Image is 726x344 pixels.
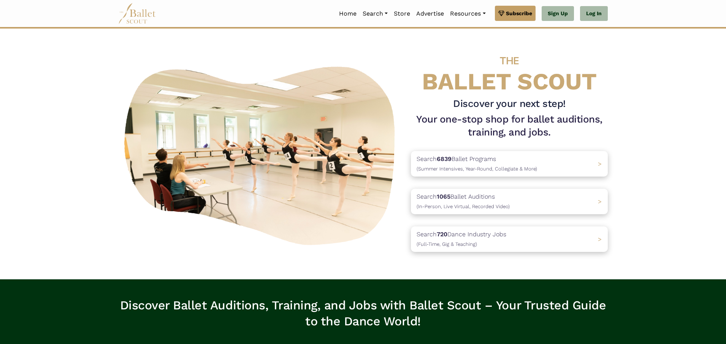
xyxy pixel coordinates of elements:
p: Search Dance Industry Jobs [417,229,506,249]
h1: Your one-stop shop for ballet auditions, training, and jobs. [411,113,608,139]
a: Sign Up [542,6,574,21]
p: Search Ballet Programs [417,154,537,174]
span: Subscribe [506,9,532,18]
span: > [598,160,602,167]
a: Subscribe [495,6,536,21]
a: Search6839Ballet Programs(Summer Intensives, Year-Round, Collegiate & More)> [411,151,608,177]
p: Search Ballet Auditions [417,192,510,211]
img: gem.svg [498,9,504,18]
b: 6839 [437,155,452,162]
img: A group of ballerinas talking to each other in a ballet studio [118,58,405,250]
h4: BALLET SCOUT [411,44,608,94]
a: Log In [580,6,608,21]
h3: Discover Ballet Auditions, Training, and Jobs with Ballet Scout – Your Trusted Guide to the Dance... [118,298,608,329]
b: 1065 [437,193,450,200]
a: Home [336,6,360,22]
a: Store [391,6,413,22]
a: Advertise [413,6,447,22]
b: 720 [437,231,447,238]
a: Search [360,6,391,22]
span: (In-Person, Live Virtual, Recorded Video) [417,204,510,209]
a: Resources [447,6,488,22]
span: THE [500,54,519,67]
span: (Summer Intensives, Year-Round, Collegiate & More) [417,166,537,172]
span: > [598,236,602,243]
span: > [598,198,602,205]
a: Search720Dance Industry Jobs(Full-Time, Gig & Teaching) > [411,226,608,252]
a: Search1065Ballet Auditions(In-Person, Live Virtual, Recorded Video) > [411,189,608,214]
span: (Full-Time, Gig & Teaching) [417,241,477,247]
h3: Discover your next step! [411,97,608,110]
